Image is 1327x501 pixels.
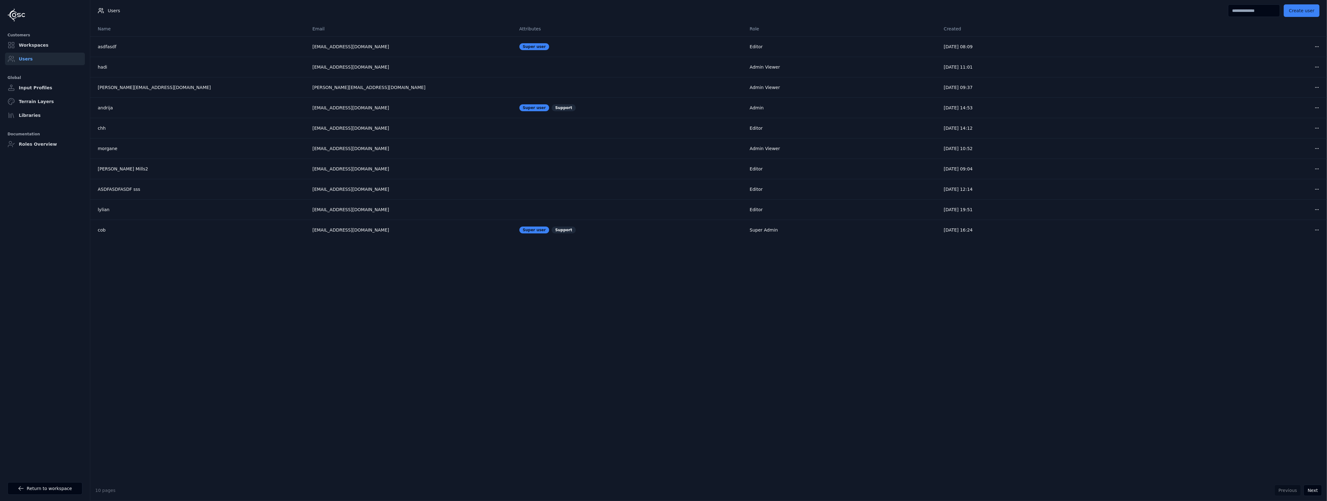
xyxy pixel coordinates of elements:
th: Attributes [514,21,745,36]
div: Editor [750,186,934,192]
th: Name [90,21,307,36]
div: [DATE] 14:53 [944,105,1128,111]
div: [DATE] 14:12 [944,125,1128,131]
div: [DATE] 09:04 [944,166,1128,172]
div: [EMAIL_ADDRESS][DOMAIN_NAME] [312,186,509,192]
span: Users [108,8,120,14]
a: Workspaces [5,39,85,51]
div: Support [552,227,575,233]
div: [DATE] 19:51 [944,206,1128,213]
div: Admin Viewer [750,145,934,152]
a: hadi [98,64,302,70]
div: [EMAIL_ADDRESS][DOMAIN_NAME] [312,166,509,172]
div: [EMAIL_ADDRESS][DOMAIN_NAME] [312,227,509,233]
a: asdfasdf [98,44,302,50]
th: Role [745,21,939,36]
div: [DATE] 12:14 [944,186,1128,192]
a: lylian [98,206,302,213]
div: Admin Viewer [750,64,934,70]
div: [DATE] 10:52 [944,145,1128,152]
div: Super user [519,43,549,50]
div: [EMAIL_ADDRESS][DOMAIN_NAME] [312,206,509,213]
div: [EMAIL_ADDRESS][DOMAIN_NAME] [312,125,509,131]
th: Created [939,21,1133,36]
div: [EMAIL_ADDRESS][DOMAIN_NAME] [312,145,509,152]
div: Documentation [8,130,82,138]
div: Editor [750,206,934,213]
div: Super user [519,227,549,233]
button: Next [1304,485,1322,496]
a: Input Profiles [5,81,85,94]
a: morgane [98,145,302,152]
a: cob [98,227,302,233]
div: Super user [519,104,549,111]
button: Create user [1284,4,1319,17]
a: [PERSON_NAME][EMAIL_ADDRESS][DOMAIN_NAME] [98,84,302,91]
a: ASDFASDFASDF sss [98,186,302,192]
div: [EMAIL_ADDRESS][DOMAIN_NAME] [312,105,509,111]
div: [DATE] 16:24 [944,227,1128,233]
div: [DATE] 09:37 [944,84,1128,91]
span: 10 pages [95,488,116,493]
div: Support [552,104,575,111]
div: [DATE] 08:09 [944,44,1128,50]
div: [PERSON_NAME][EMAIL_ADDRESS][DOMAIN_NAME] [312,84,509,91]
img: Logo [8,8,25,22]
div: Admin Viewer [750,84,934,91]
div: Customers [8,31,82,39]
div: Editor [750,125,934,131]
div: [EMAIL_ADDRESS][DOMAIN_NAME] [312,64,509,70]
div: Global [8,74,82,81]
a: Terrain Layers [5,95,85,108]
a: chh [98,125,302,131]
a: Return to workspace [8,482,82,495]
th: Email [307,21,514,36]
div: [DATE] 11:01 [944,64,1128,70]
div: Editor [750,44,934,50]
a: andrija [98,105,302,111]
div: Editor [750,166,934,172]
div: [EMAIL_ADDRESS][DOMAIN_NAME] [312,44,509,50]
a: Roles Overview [5,138,85,150]
a: Libraries [5,109,85,122]
div: Admin [750,105,934,111]
div: Super Admin [750,227,934,233]
a: [PERSON_NAME] Mills2 [98,166,302,172]
a: Users [5,53,85,65]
